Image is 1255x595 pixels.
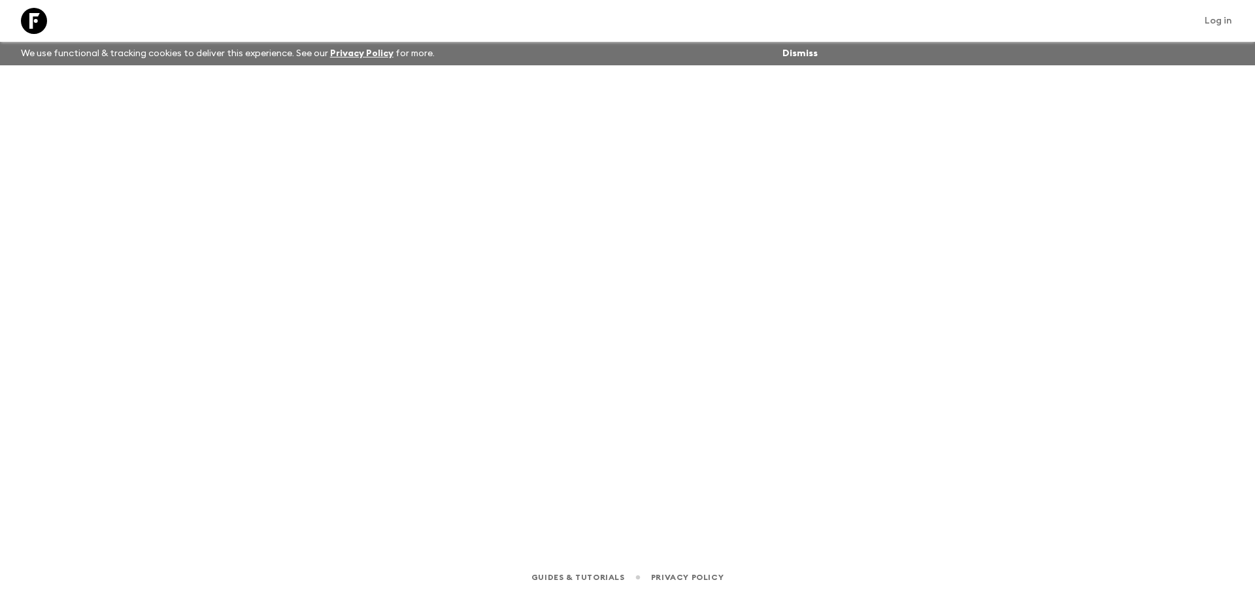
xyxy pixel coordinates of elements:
a: Log in [1197,12,1239,30]
a: Guides & Tutorials [531,570,625,585]
a: Privacy Policy [651,570,724,585]
button: Dismiss [779,44,821,63]
a: Privacy Policy [330,49,393,58]
p: We use functional & tracking cookies to deliver this experience. See our for more. [16,42,440,65]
